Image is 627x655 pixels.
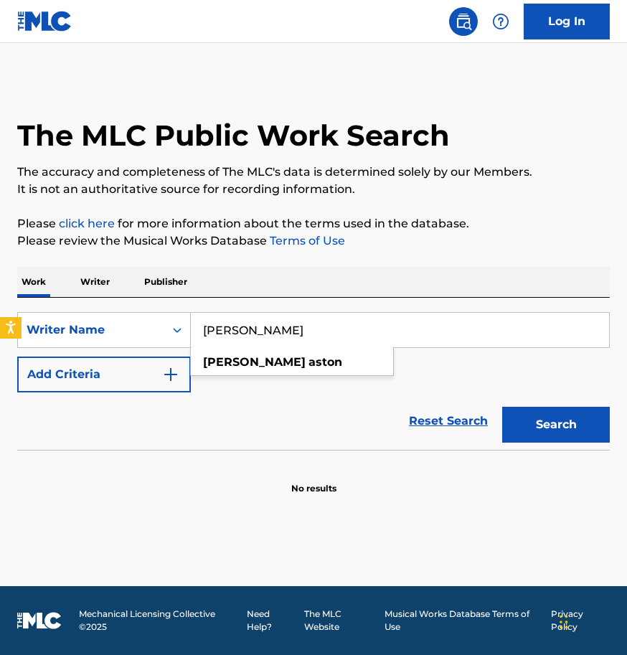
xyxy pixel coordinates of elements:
[551,608,610,633] a: Privacy Policy
[402,405,495,437] a: Reset Search
[492,13,509,30] img: help
[76,267,114,297] p: Writer
[560,600,568,644] div: Drag
[524,4,610,39] a: Log In
[308,355,342,369] strong: aston
[27,321,156,339] div: Writer Name
[449,7,478,36] a: Public Search
[203,355,306,369] strong: [PERSON_NAME]
[502,407,610,443] button: Search
[304,608,377,633] a: The MLC Website
[455,13,472,30] img: search
[385,608,542,633] a: Musical Works Database Terms of Use
[140,267,192,297] p: Publisher
[267,234,345,248] a: Terms of Use
[17,215,610,232] p: Please for more information about the terms used in the database.
[486,7,515,36] div: Help
[555,586,627,655] iframe: Chat Widget
[17,11,72,32] img: MLC Logo
[17,164,610,181] p: The accuracy and completeness of The MLC's data is determined solely by our Members.
[17,232,610,250] p: Please review the Musical Works Database
[247,608,296,633] a: Need Help?
[291,465,336,495] p: No results
[17,118,450,154] h1: The MLC Public Work Search
[17,612,62,629] img: logo
[162,366,179,383] img: 9d2ae6d4665cec9f34b9.svg
[79,608,238,633] span: Mechanical Licensing Collective © 2025
[17,312,610,450] form: Search Form
[17,181,610,198] p: It is not an authoritative source for recording information.
[17,267,50,297] p: Work
[17,357,191,392] button: Add Criteria
[59,217,115,230] a: click here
